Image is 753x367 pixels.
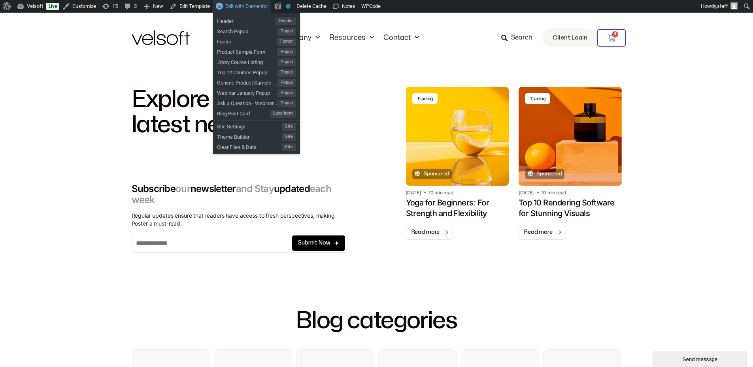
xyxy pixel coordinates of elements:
span: 4 [612,31,618,38]
span: Header [217,15,276,25]
span: Blog Post Card [217,107,270,118]
h1: Yoga for Beginners: For Strength and Flexibility [406,198,509,219]
a: Read more [406,225,453,240]
a: Top 12 Courses PopupPopup [213,66,300,77]
a: FooterFooter [213,36,300,46]
span: Search [511,33,532,43]
a: .Story Course ListingPopup [213,56,300,66]
span: Read more [524,228,553,236]
span: Site [282,133,296,141]
span: each week [132,183,332,205]
span: Client Login [553,33,587,43]
h2: Explore Velsoft latest news [132,87,347,137]
span: Site [282,143,296,151]
img: Velsoft Training Materials [132,30,190,45]
div: No index [286,4,291,9]
a: ContactMenu Toggle [379,34,424,42]
a: Read more [519,225,566,240]
span: Theme Builder [217,131,282,141]
nav: Menu [225,34,424,42]
div: Trading [530,96,545,102]
span: Product Sample Form [217,46,277,56]
span: Sponsored [422,169,449,179]
span: Ask a Question - Webinar [DATE] [217,97,277,107]
span: Popup [277,48,296,56]
span: Footer [217,36,277,46]
a: Ask a Question - Webinar [DATE]Popup [213,97,300,107]
span: Footer [277,38,296,46]
h2: 10 min read [542,190,566,196]
span: Search Popup [217,25,277,36]
h2: Blog categories [132,308,622,333]
h2: Subscribe newsletter updated [132,183,347,205]
h2: 10 min read [428,190,453,196]
a: 4 [597,29,626,47]
span: Popup [277,69,296,77]
span: Popup [277,100,296,107]
a: Generic Product Sample FormPopup [213,77,300,87]
h2: [DATE] [519,190,534,196]
a: Theme BuilderSite [213,131,300,141]
p: Regular updates ensure that readers have access to fresh perspectives, making Poster a must-read. [132,212,347,228]
span: Top 12 Courses Popup [217,66,277,77]
span: Read more [411,228,440,236]
span: Sponsored [534,169,562,179]
span: Popup [277,58,296,66]
a: ResourcesMenu Toggle [325,34,379,42]
iframe: chat widget [653,350,749,367]
span: Generic Product Sample Form [217,77,277,87]
a: Search PopupPopup [213,25,300,36]
span: Edit with Elementor [225,3,268,9]
a: Blog Post CardLoop Item [213,107,300,118]
span: Site Settings [217,120,282,131]
span: Popup [277,79,296,87]
span: Popup [277,89,296,97]
span: Webinar January Popup [217,87,277,97]
span: Header [276,17,296,25]
span: Loop Item [270,110,296,118]
span: .Story Course Listing [217,56,277,66]
a: Product Sample FormPopup [213,46,300,56]
a: Client Login [543,28,597,47]
a: Webinar January PopupPopup [213,87,300,97]
span: Popup [277,28,296,36]
span: Clear Files & Data [217,141,282,151]
button: Submit Now [292,235,345,250]
a: Search [501,31,538,45]
a: Live [46,3,59,10]
a: Clear Files & DataSite [213,141,300,151]
span: steff [717,3,728,9]
a: HeaderHeader [213,15,300,25]
a: Site SettingsSite [213,120,300,131]
h1: Top 10 Rendering Software for Stunning Visuals [519,198,622,219]
span: Site [282,123,296,131]
div: Trading [417,96,433,102]
span: and Stay [236,183,274,194]
span: our [176,183,191,194]
h2: [DATE] [406,190,421,196]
